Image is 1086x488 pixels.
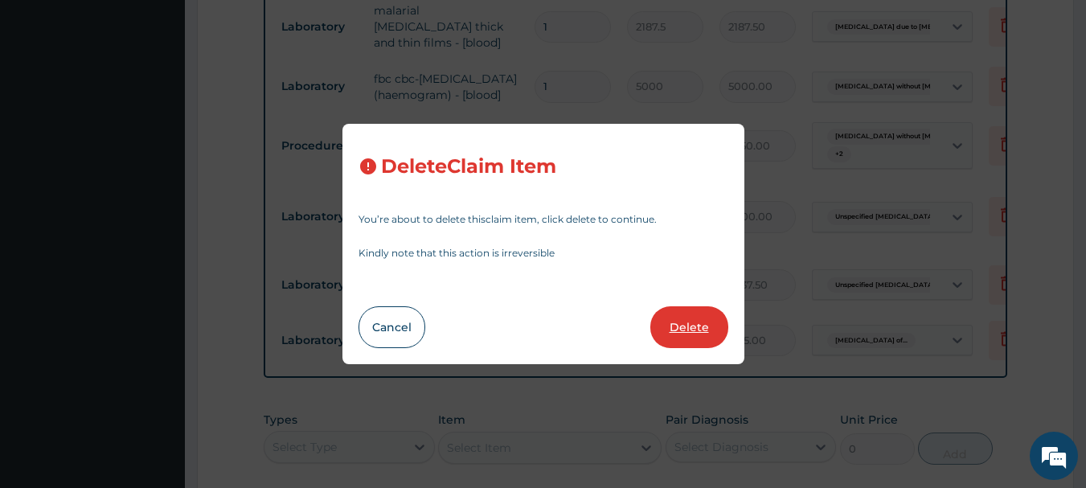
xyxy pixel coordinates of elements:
[359,215,728,224] p: You’re about to delete this claim item , click delete to continue.
[359,248,728,258] p: Kindly note that this action is irreversible
[8,321,306,377] textarea: Type your message and hit 'Enter'
[264,8,302,47] div: Minimize live chat window
[84,90,270,111] div: Chat with us now
[30,80,65,121] img: d_794563401_company_1708531726252_794563401
[93,143,222,306] span: We're online!
[381,156,556,178] h3: Delete Claim Item
[359,306,425,348] button: Cancel
[650,306,728,348] button: Delete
